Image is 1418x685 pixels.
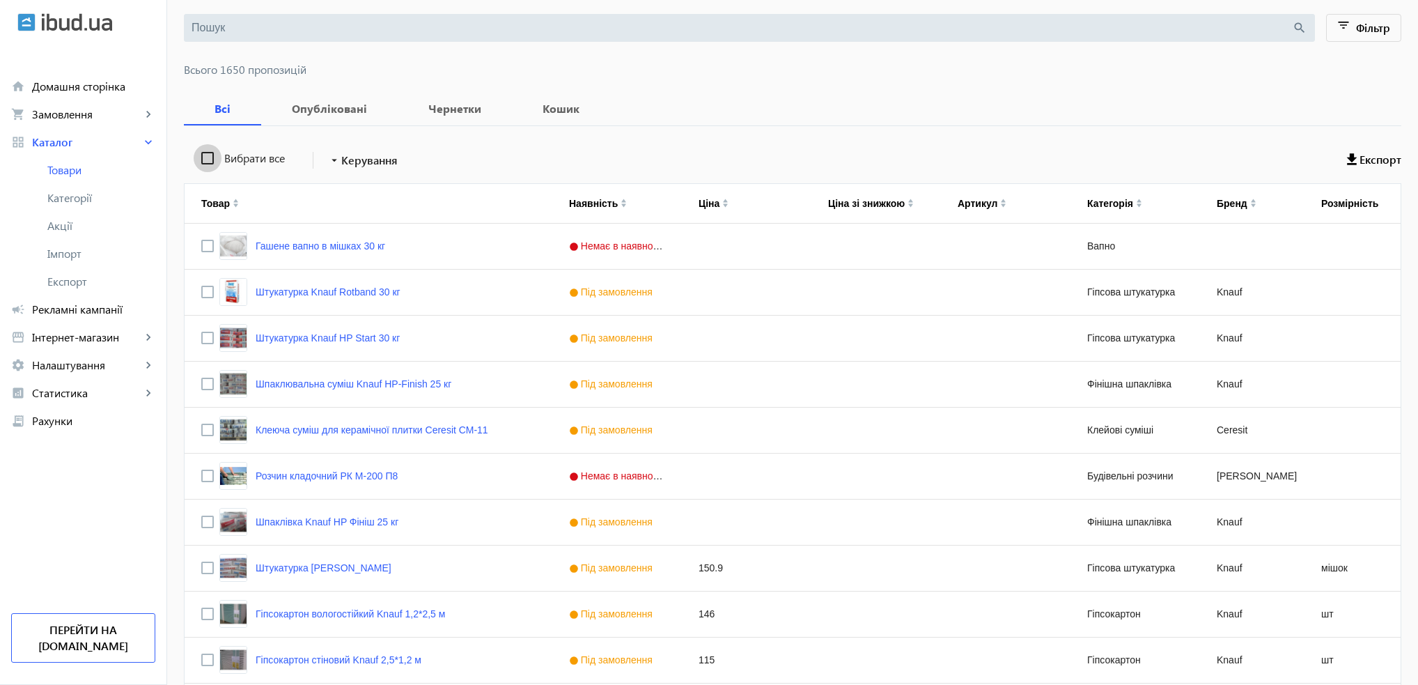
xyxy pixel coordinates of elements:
[907,199,914,203] img: arrow-up.svg
[1200,592,1304,637] div: Knauf
[682,638,811,683] div: 115
[1250,203,1256,208] img: arrow-down.svg
[32,330,141,344] span: Інтернет-магазин
[569,470,668,482] span: Немає в наявності
[322,148,403,173] button: Керування
[722,203,729,208] img: arrow-down.svg
[1070,454,1200,499] div: Будівельні розчини
[185,454,1409,500] div: Press SPACE to select this row.
[1292,20,1307,36] mat-icon: search
[256,608,445,619] a: Гіпсокартон вологостійкий Knauf 1,2*2,5 м
[32,302,155,316] span: Рекламні кампанії
[47,275,155,288] span: Експорт
[958,198,997,209] div: Артикул
[1000,199,1006,203] img: arrow-up.svg
[32,358,141,372] span: Налаштування
[185,224,1409,270] div: Press SPACE to select this row.
[1250,199,1256,203] img: arrow-up.svg
[341,152,398,169] span: Керування
[569,516,656,528] span: Під замовлення
[1326,14,1402,42] button: Фільтр
[256,378,451,390] a: Шпаклювальна суміш Knauf HP-Finish 25 кг
[569,198,618,209] div: Наявність
[828,198,905,209] div: Ціна зі знижкою
[11,386,25,400] mat-icon: analytics
[32,386,141,400] span: Статистика
[682,592,811,637] div: 146
[185,592,1409,638] div: Press SPACE to select this row.
[1217,198,1247,209] div: Бренд
[1070,546,1200,591] div: Гіпсова штукатурка
[907,203,914,208] img: arrow-down.svg
[1200,316,1304,361] div: Knauf
[1200,500,1304,545] div: Knauf
[141,135,155,149] mat-icon: keyboard_arrow_right
[47,247,155,261] span: Імпорт
[682,546,811,591] div: 150.9
[192,20,1292,36] input: Пошук
[42,13,112,31] img: ibud_text.svg
[1087,198,1133,209] div: Категорія
[256,286,400,298] a: Штукатурка Knauf Rotband 30 кг
[1304,546,1409,591] div: мішок
[256,654,421,665] a: Гіпсокартон стіновий Knauf 2,5*1,2 м
[569,286,656,298] span: Під замовлення
[185,362,1409,408] div: Press SPACE to select this row.
[1070,362,1200,407] div: Фінішна шпаклівка
[1000,203,1006,208] img: arrow-down.svg
[221,153,285,164] label: Вибрати все
[256,562,391,574] a: Штукатурка [PERSON_NAME]
[569,424,656,436] span: Під замовлення
[621,203,627,208] img: arrow-down.svg
[414,103,495,114] b: Чернетки
[1356,20,1390,35] span: Фільтр
[621,199,627,203] img: arrow-up.svg
[185,270,1409,316] div: Press SPACE to select this row.
[1334,18,1354,38] mat-icon: filter_list
[185,408,1409,454] div: Press SPACE to select this row.
[1200,638,1304,683] div: Knauf
[1304,592,1409,637] div: шт
[32,135,141,149] span: Каталог
[569,332,656,344] span: Під замовлення
[185,638,1409,684] div: Press SPACE to select this row.
[1359,152,1401,167] span: Експорт
[11,135,25,149] mat-icon: grid_view
[1070,224,1200,269] div: Вапно
[256,240,385,252] a: Гашене вапно в мішках 30 кг
[256,332,400,344] a: Штукатурка Knauf HP Start 30 кг
[141,330,155,344] mat-icon: keyboard_arrow_right
[11,302,25,316] mat-icon: campaign
[11,358,25,372] mat-icon: settings
[699,198,719,209] div: Ціна
[141,386,155,400] mat-icon: keyboard_arrow_right
[47,163,155,177] span: Товари
[1070,408,1200,453] div: Клейові суміші
[1070,316,1200,361] div: Гіпсова штукатурка
[569,562,656,574] span: Під замовлення
[256,516,398,528] a: Шпаклівка Knauf HP Фініш 25 кг
[185,316,1409,362] div: Press SPACE to select this row.
[11,79,25,93] mat-icon: home
[256,470,398,482] a: Розчин кладочний РК М-200 П8
[327,153,341,167] mat-icon: arrow_drop_down
[1136,199,1142,203] img: arrow-up.svg
[1200,454,1304,499] div: [PERSON_NAME]
[1070,270,1200,315] div: Гіпсова штукатурка
[1200,408,1304,453] div: Ceresit
[1070,592,1200,637] div: Гіпсокартон
[1347,148,1401,173] button: Експорт
[11,330,25,344] mat-icon: storefront
[184,64,1401,75] span: Всього 1650 пропозицій
[141,358,155,372] mat-icon: keyboard_arrow_right
[569,608,656,619] span: Під замовлення
[1200,270,1304,315] div: Knauf
[256,424,488,436] a: Клеюча суміш для керамічної плитки Ceresit СМ-11
[233,199,239,203] img: arrow-up.svg
[1304,638,1409,683] div: шт
[17,13,36,31] img: ibud.svg
[11,613,155,663] a: Перейти на [DOMAIN_NAME]
[1200,546,1304,591] div: Knauf
[233,203,239,208] img: arrow-down.svg
[722,199,729,203] img: arrow-up.svg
